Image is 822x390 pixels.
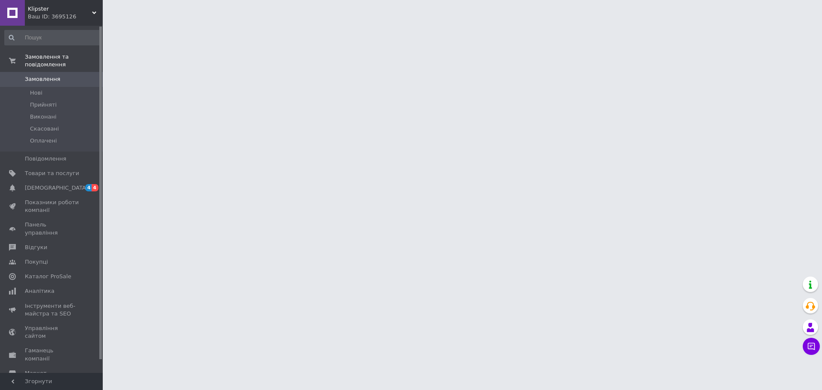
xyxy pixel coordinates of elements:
span: Інструменти веб-майстра та SEO [25,302,79,318]
span: Гаманець компанії [25,347,79,362]
span: Маркет [25,369,47,377]
span: Панель управління [25,221,79,236]
span: Управління сайтом [25,325,79,340]
span: 4 [85,184,92,191]
span: Оплачені [30,137,57,145]
span: Замовлення та повідомлення [25,53,103,68]
span: Скасовані [30,125,59,133]
input: Пошук [4,30,101,45]
span: Замовлення [25,75,60,83]
span: Прийняті [30,101,57,109]
span: 4 [92,184,98,191]
span: Покупці [25,258,48,266]
span: Аналітика [25,287,54,295]
span: Виконані [30,113,57,121]
span: Показники роботи компанії [25,199,79,214]
span: Товари та послуги [25,170,79,177]
span: Каталог ProSale [25,273,71,280]
button: Чат з покупцем [803,338,820,355]
span: Відгуки [25,244,47,251]
span: [DEMOGRAPHIC_DATA] [25,184,88,192]
div: Ваш ID: 3695126 [28,13,103,21]
span: Нові [30,89,42,97]
span: Повідомлення [25,155,66,163]
span: Klipster [28,5,92,13]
